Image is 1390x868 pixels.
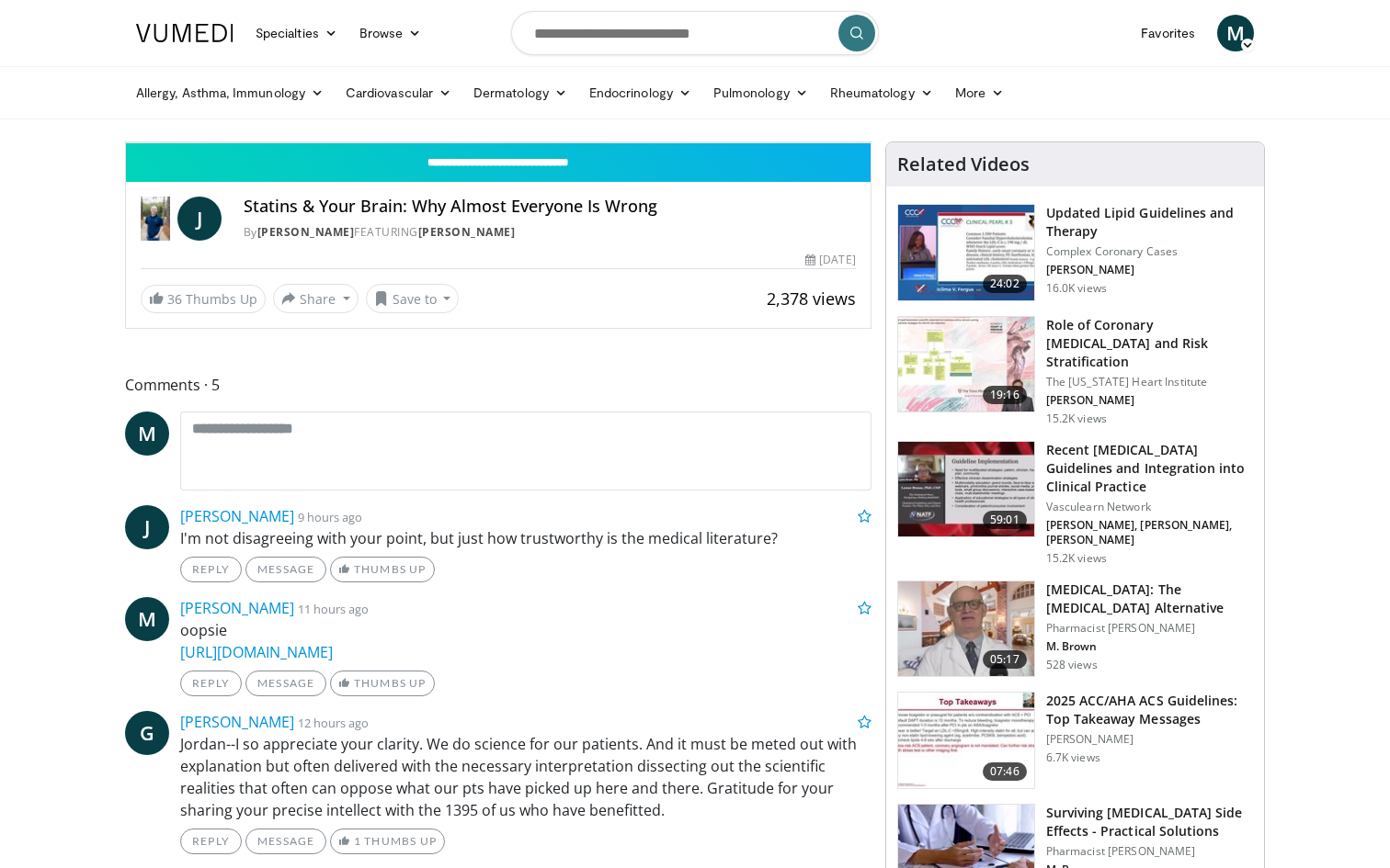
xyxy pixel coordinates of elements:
p: 15.2K views [1046,551,1107,566]
span: 19:16 [983,386,1027,404]
a: Browse [348,15,433,51]
p: Pharmacist [PERSON_NAME] [1046,621,1253,636]
div: [DATE] [805,252,855,268]
img: Dr. Jordan Rennicke [141,197,170,241]
h3: Role of Coronary [MEDICAL_DATA] and Risk Stratification [1046,316,1253,371]
span: Comments 5 [125,373,872,397]
a: 19:16 Role of Coronary [MEDICAL_DATA] and Risk Stratification The [US_STATE] Heart Institute [PER... [897,316,1253,426]
a: Specialties [245,15,348,51]
a: 07:46 2025 ACC/AHA ACS Guidelines: Top Takeaway Messages [PERSON_NAME] 6.7K views [897,692,1253,789]
p: M. Brown [1046,639,1253,654]
a: Thumbs Up [330,671,434,696]
button: Save to [366,284,460,313]
span: 1 [354,834,361,848]
span: 59:01 [983,511,1027,529]
input: Search topics, interventions [511,11,879,55]
a: G [125,711,169,755]
a: More [944,74,1015,111]
a: Pulmonology [702,74,819,111]
span: 36 [167,290,182,308]
a: 24:02 Updated Lipid Guidelines and Therapy Complex Coronary Cases [PERSON_NAME] 16.0K views [897,204,1253,301]
span: 05:17 [983,650,1027,669]
a: J [177,197,222,241]
img: VuMedi Logo [136,24,234,42]
p: [PERSON_NAME] [1046,732,1253,747]
a: Rheumatology [819,74,944,111]
a: M [1217,15,1254,51]
img: 1efa8c99-7b8a-4ab5-a569-1c219ae7bd2c.150x105_q85_crop-smart_upscale.jpg [898,317,1034,412]
a: [PERSON_NAME] [418,224,516,240]
a: 05:17 [MEDICAL_DATA]: The [MEDICAL_DATA] Alternative Pharmacist [PERSON_NAME] M. Brown 528 views [897,581,1253,678]
small: 11 hours ago [298,601,369,617]
a: J [125,505,169,549]
a: [URL][DOMAIN_NAME] [180,642,333,662]
a: Reply [180,557,242,582]
a: [PERSON_NAME] [180,712,294,732]
h3: 2025 ACC/AHA ACS Guidelines: Top Takeaway Messages [1046,692,1253,728]
h3: [MEDICAL_DATA]: The [MEDICAL_DATA] Alternative [1046,581,1253,617]
span: 24:02 [983,275,1027,293]
a: Thumbs Up [330,557,434,582]
video-js: Video Player [126,142,871,143]
a: 1 Thumbs Up [330,829,445,854]
p: 15.2K views [1046,411,1107,426]
small: 9 hours ago [298,509,362,525]
p: Vasculearn Network [1046,500,1253,514]
p: oopsie [180,619,872,663]
p: 6.7K views [1046,750,1100,765]
span: 07:46 [983,762,1027,781]
a: 36 Thumbs Up [141,285,266,313]
p: 528 views [1046,658,1098,672]
span: 2,378 views [767,287,856,310]
a: M [125,411,169,456]
a: Message [245,829,326,854]
h3: Updated Lipid Guidelines and Therapy [1046,204,1253,241]
img: 87825f19-cf4c-4b91-bba1-ce218758c6bb.150x105_q85_crop-smart_upscale.jpg [898,442,1034,537]
p: Complex Coronary Cases [1046,244,1253,259]
button: Share [273,284,359,313]
a: [PERSON_NAME] [180,598,294,618]
p: Pharmacist [PERSON_NAME] [1046,844,1253,859]
a: M [125,597,169,641]
a: Reply [180,671,242,696]
a: Reply [180,829,242,854]
a: [PERSON_NAME] [180,506,294,526]
h3: Surviving [MEDICAL_DATA] Side Effects - Practical Solutions [1046,804,1253,840]
a: Message [245,671,326,696]
a: Dermatology [462,74,578,111]
p: The [US_STATE] Heart Institute [1046,375,1253,389]
a: Favorites [1130,15,1206,51]
img: 77f671eb-9394-4acc-bc78-a9f077f94e00.150x105_q85_crop-smart_upscale.jpg [898,205,1034,300]
a: [PERSON_NAME] [257,224,355,240]
h4: Statins & Your Brain: Why Almost Everyone Is Wrong [244,197,856,217]
small: 12 hours ago [298,715,369,731]
p: 16.0K views [1046,281,1107,296]
p: I'm not disagreeing with your point, but just how trustworthy is the medical literature? [180,527,872,549]
p: [PERSON_NAME], [PERSON_NAME], [PERSON_NAME] [1046,518,1253,547]
p: [PERSON_NAME] [1046,263,1253,277]
h4: Related Videos [897,153,1030,175]
a: 59:01 Recent [MEDICAL_DATA] Guidelines and Integration into Clinical Practice Vasculearn Network ... [897,441,1253,566]
a: Allergy, Asthma, Immunology [125,74,335,111]
div: By FEATURING [244,224,856,241]
a: Cardiovascular [335,74,462,111]
h3: Recent [MEDICAL_DATA] Guidelines and Integration into Clinical Practice [1046,441,1253,496]
a: Message [245,557,326,582]
a: Endocrinology [578,74,702,111]
p: Jordan--I so appreciate your clarity. We do science for our patients. And it must be meted out wi... [180,733,872,821]
p: [PERSON_NAME] [1046,393,1253,408]
img: 369ac253-1227-4c00-b4e1-6e957fd240a8.150x105_q85_crop-smart_upscale.jpg [898,693,1034,788]
img: ce9609b9-a9bf-4b08-84dd-8eeb8ab29fc6.150x105_q85_crop-smart_upscale.jpg [898,581,1034,677]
